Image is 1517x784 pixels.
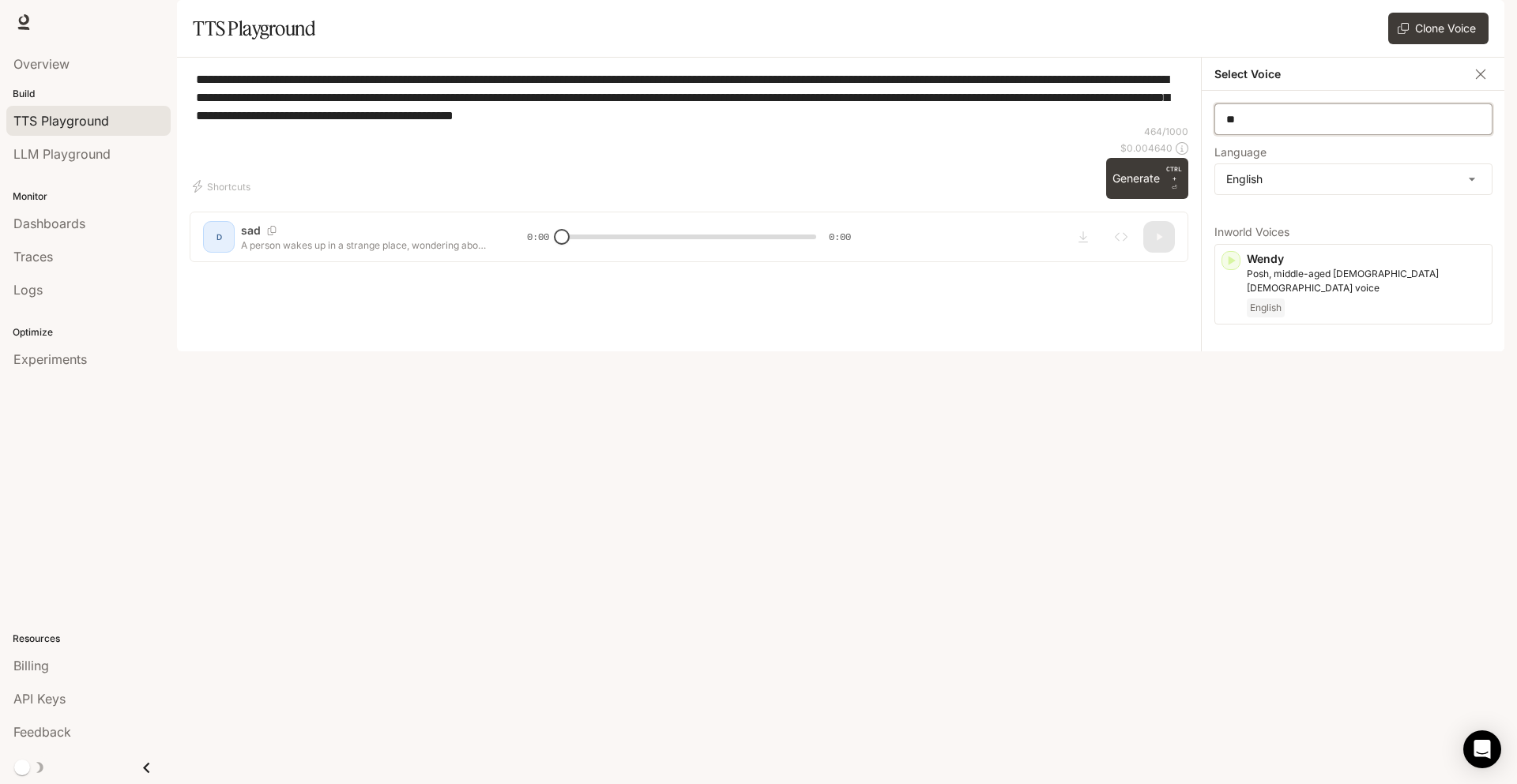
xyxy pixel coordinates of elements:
[1214,227,1493,238] p: Inworld Voices
[1247,267,1485,295] p: Posh, middle-aged British female voice
[1247,251,1485,267] p: Wendy
[1144,125,1188,138] p: 464 / 1000
[1106,158,1188,199] button: GenerateCTRL +⏎
[190,174,257,199] button: Shortcuts
[1247,298,1285,317] span: English
[1120,141,1173,155] p: $ 0.004640
[1463,730,1501,768] div: Open Intercom Messenger
[1166,164,1182,193] p: ⏎
[1215,164,1492,194] div: English
[1388,13,1489,44] button: Clone Voice
[1166,164,1182,183] p: CTRL +
[193,13,315,44] h1: TTS Playground
[1214,147,1267,158] p: Language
